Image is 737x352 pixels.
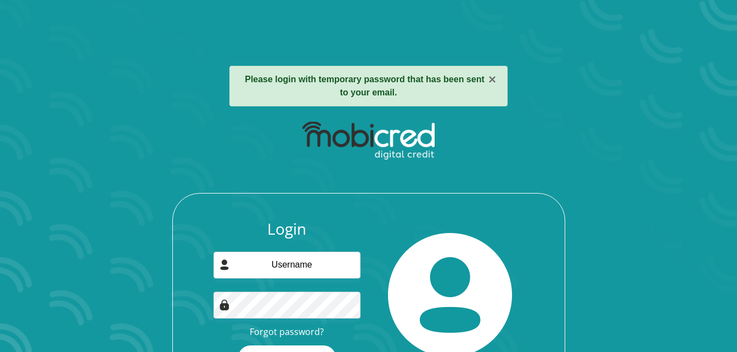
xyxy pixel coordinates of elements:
[219,299,230,310] img: Image
[302,122,435,160] img: mobicred logo
[245,75,485,97] strong: Please login with temporary password that has been sent to your email.
[219,259,230,270] img: user-icon image
[250,326,324,338] a: Forgot password?
[488,73,496,86] button: ×
[213,252,361,279] input: Username
[213,220,361,239] h3: Login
